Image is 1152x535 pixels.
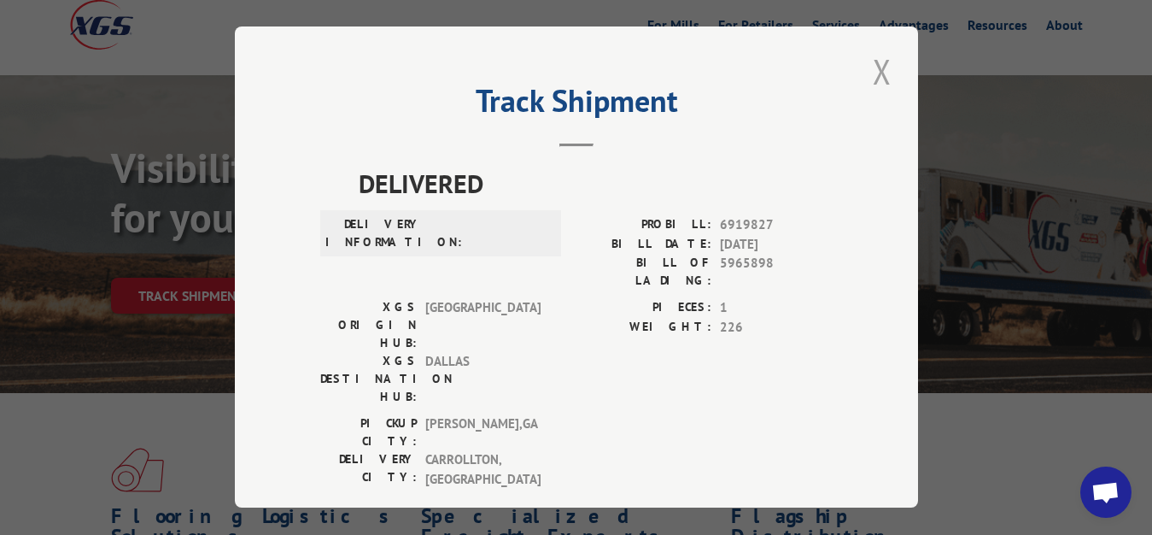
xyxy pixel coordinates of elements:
label: BILL DATE: [576,235,711,255]
span: [GEOGRAPHIC_DATA] [425,298,541,352]
span: DELIVERED [359,164,833,203]
span: 226 [720,318,833,338]
label: WEIGHT: [576,318,711,338]
label: PICKUP CITY: [320,414,417,450]
label: DELIVERY INFORMATION: [325,215,422,251]
button: Close modal [868,48,897,95]
label: BILL OF LADING: [576,254,711,290]
span: 1 [720,298,833,318]
label: DELIVERY CITY: [320,450,417,489]
span: CARROLLTON , [GEOGRAPHIC_DATA] [425,450,541,489]
a: Open chat [1080,467,1132,518]
span: 6919827 [720,215,833,235]
h2: Track Shipment [320,89,833,121]
label: XGS DESTINATION HUB: [320,352,417,406]
label: XGS ORIGIN HUB: [320,298,417,352]
span: [DATE] [720,235,833,255]
label: PIECES: [576,298,711,318]
span: DALLAS [425,352,541,406]
span: [PERSON_NAME] , GA [425,414,541,450]
span: 5965898 [720,254,833,290]
label: PROBILL: [576,215,711,235]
